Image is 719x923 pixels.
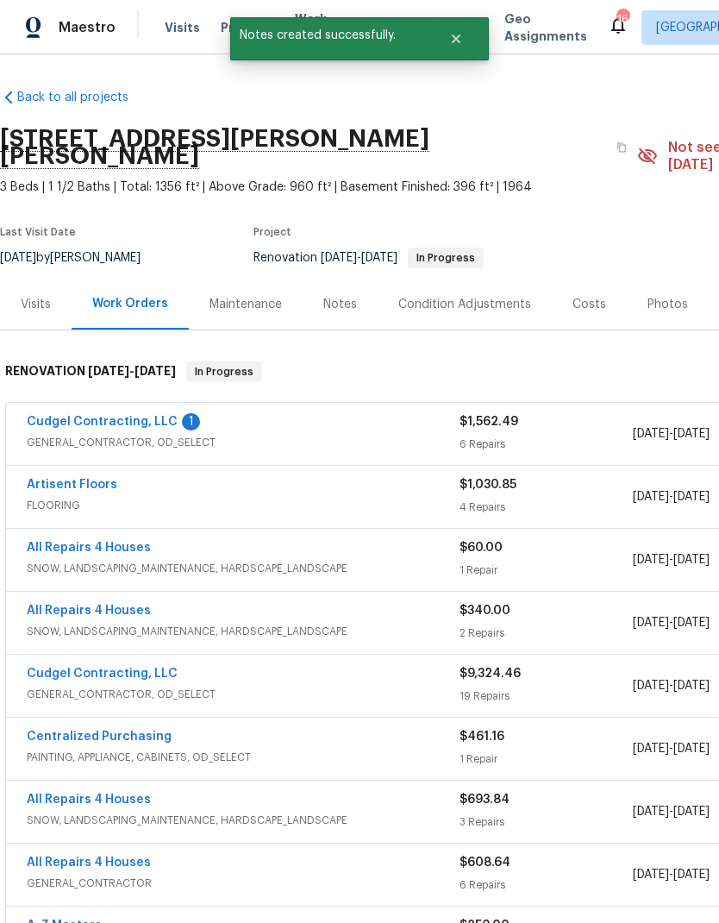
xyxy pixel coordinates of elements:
span: $340.00 [460,605,510,617]
div: Visits [21,296,51,313]
span: [DATE] [673,806,710,818]
div: Notes [323,296,357,313]
span: [DATE] [673,869,710,881]
span: [DATE] [673,428,710,440]
span: [DATE] [88,365,129,377]
div: 4 Repairs [460,499,633,516]
span: [DATE] [673,617,710,629]
div: 19 Repairs [460,688,633,705]
span: [DATE] [673,680,710,692]
span: [DATE] [633,743,669,755]
div: 1 Repair [460,750,633,768]
span: - [633,425,710,443]
a: Cudgel Contracting, LLC [27,416,178,428]
div: Condition Adjustments [398,296,531,313]
span: GENERAL_CONTRACTOR [27,875,460,892]
span: - [88,365,176,377]
span: $60.00 [460,542,503,554]
div: 6 Repairs [460,436,633,453]
div: Maintenance [209,296,282,313]
span: Notes created successfully. [230,17,428,53]
span: $461.16 [460,731,504,743]
div: 3 Repairs [460,813,633,831]
button: Copy Address [606,132,637,163]
span: - [321,252,397,264]
a: All Repairs 4 Houses [27,605,151,617]
div: 16 [616,10,628,28]
span: - [633,551,710,568]
span: - [633,803,710,820]
span: $9,324.46 [460,668,521,680]
span: GENERAL_CONTRACTOR, OD_SELECT [27,686,460,703]
span: [DATE] [673,491,710,503]
div: Costs [572,296,606,313]
span: - [633,488,710,505]
span: [DATE] [321,252,357,264]
span: [DATE] [633,554,669,566]
span: SNOW, LANDSCAPING_MAINTENANCE, HARDSCAPE_LANDSCAPE [27,560,460,577]
span: SNOW, LANDSCAPING_MAINTENANCE, HARDSCAPE_LANDSCAPE [27,812,460,829]
button: Close [428,22,485,56]
span: - [633,740,710,757]
span: [DATE] [673,743,710,755]
span: Maestro [59,19,116,36]
div: 1 Repair [460,562,633,579]
span: $1,030.85 [460,479,516,491]
a: All Repairs 4 Houses [27,542,151,554]
span: [DATE] [633,428,669,440]
span: $1,562.49 [460,416,518,428]
span: Project [253,227,291,237]
span: [DATE] [633,617,669,629]
span: FLOORING [27,497,460,514]
span: [DATE] [633,869,669,881]
span: - [633,866,710,883]
span: $608.64 [460,857,510,869]
span: $693.84 [460,794,510,806]
a: Cudgel Contracting, LLC [27,668,178,680]
span: Visits [165,19,200,36]
span: SNOW, LANDSCAPING_MAINTENANCE, HARDSCAPE_LANDSCAPE [27,623,460,640]
span: In Progress [410,253,482,263]
span: [DATE] [633,491,669,503]
a: Artisent Floors [27,479,117,491]
span: GENERAL_CONTRACTOR, OD_SELECT [27,434,460,451]
span: [DATE] [673,554,710,566]
a: All Repairs 4 Houses [27,794,151,806]
span: [DATE] [134,365,176,377]
div: Work Orders [92,295,168,312]
a: All Repairs 4 Houses [27,857,151,869]
span: Work Orders [295,10,339,45]
div: 2 Repairs [460,625,633,642]
span: [DATE] [361,252,397,264]
span: - [633,677,710,694]
span: Geo Assignments [504,10,587,45]
span: PAINTING, APPLIANCE, CABINETS, OD_SELECT [27,749,460,766]
span: [DATE] [633,806,669,818]
span: - [633,614,710,631]
a: Centralized Purchasing [27,731,172,743]
span: [DATE] [633,680,669,692]
div: Photos [647,296,688,313]
span: In Progress [188,363,260,380]
div: 1 [182,413,200,430]
h6: RENOVATION [5,361,176,382]
span: Renovation [253,252,484,264]
div: 6 Repairs [460,876,633,894]
span: Projects [221,19,274,36]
